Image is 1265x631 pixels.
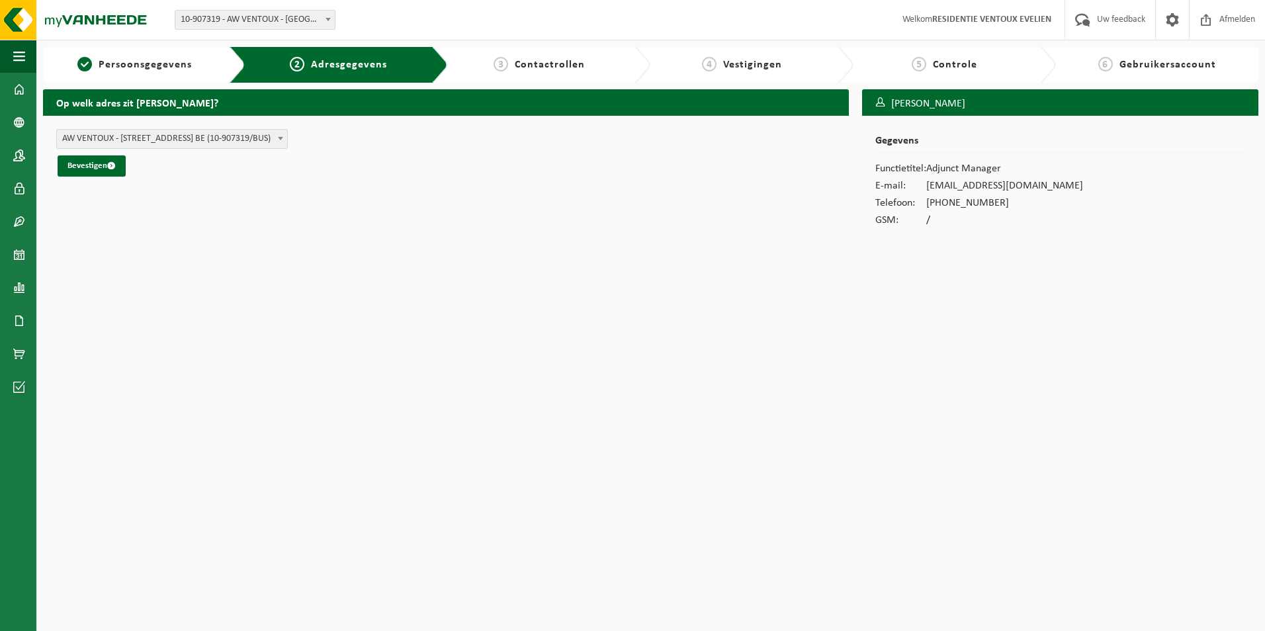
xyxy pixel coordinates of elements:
[932,15,1051,24] strong: RESIDENTIE VENTOUX EVELIEN
[515,60,585,70] span: Contactrollen
[58,155,126,177] button: Bevestigen
[1119,60,1216,70] span: Gebruikersaccount
[926,177,1083,194] td: [EMAIL_ADDRESS][DOMAIN_NAME]
[926,212,1083,229] td: /
[875,177,926,194] td: E-mail:
[175,10,335,30] span: 10-907319 - AW VENTOUX - BRUGGE
[875,136,1245,153] h2: Gegevens
[57,130,287,148] span: AW VENTOUX - HANDBOOSTRAAT 1A-105 , 8000 BRUGGE BE (10-907319/BUS)
[99,60,192,70] span: Persoonsgegevens
[875,194,926,212] td: Telefoon:
[862,89,1258,118] h3: [PERSON_NAME]
[43,89,849,115] h2: Op welk adres zit [PERSON_NAME]?
[926,160,1083,177] td: Adjunct Manager
[77,57,92,71] span: 1
[926,194,1083,212] td: [PHONE_NUMBER]
[912,57,926,71] span: 5
[702,57,717,71] span: 4
[290,57,304,71] span: 2
[494,57,508,71] span: 3
[723,60,782,70] span: Vestigingen
[50,57,219,73] a: 1Persoonsgegevens
[1098,57,1113,71] span: 6
[933,60,977,70] span: Controle
[175,11,335,29] span: 10-907319 - AW VENTOUX - BRUGGE
[875,212,926,229] td: GSM:
[875,160,926,177] td: Functietitel:
[56,129,288,149] span: AW VENTOUX - HANDBOOSTRAAT 1A-105 , 8000 BRUGGE BE (10-907319/BUS)
[311,60,387,70] span: Adresgegevens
